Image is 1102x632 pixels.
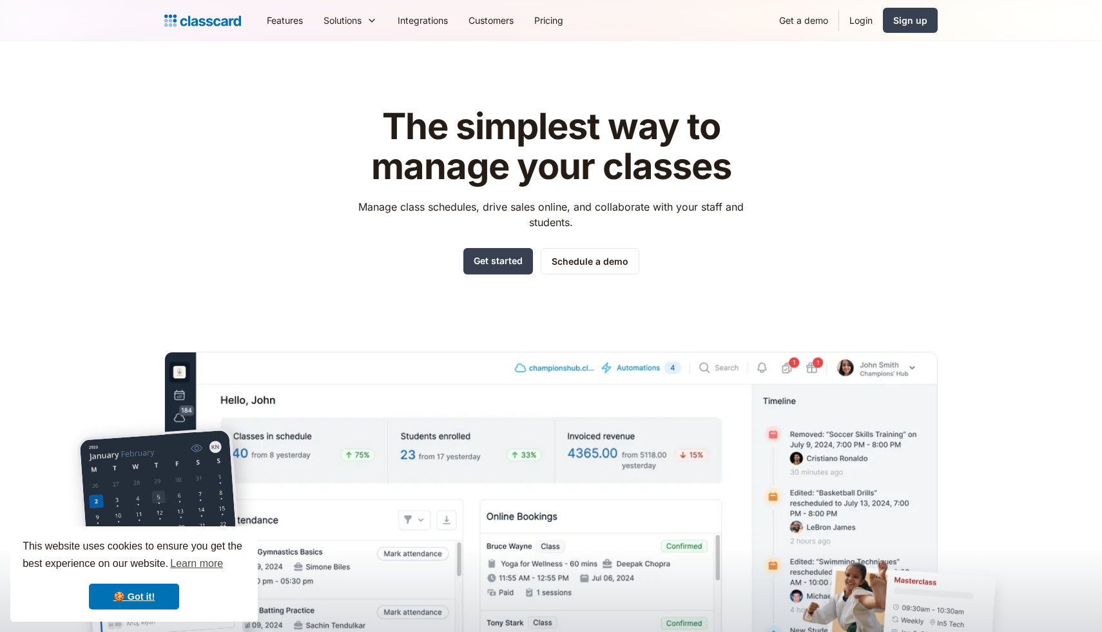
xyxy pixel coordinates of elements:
[524,6,574,35] a: Pricing
[168,554,225,573] a: learn more about cookies
[893,14,927,27] div: Sign up
[347,199,756,230] p: Manage class schedules, drive sales online, and collaborate with your staff and students.
[458,6,524,35] a: Customers
[463,248,533,274] a: Get started
[23,539,246,573] span: This website uses cookies to ensure you get the best experience on our website.
[10,526,258,622] div: cookieconsent
[313,6,387,35] div: Solutions
[256,6,313,35] a: Features
[89,584,179,609] a: dismiss cookie message
[839,6,883,35] a: Login
[164,12,241,30] a: home
[769,6,838,35] a: Get a demo
[387,6,458,35] a: Integrations
[883,8,938,33] a: Sign up
[347,107,756,186] h1: The simplest way to manage your classes
[324,14,362,27] div: Solutions
[541,248,639,274] a: Schedule a demo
